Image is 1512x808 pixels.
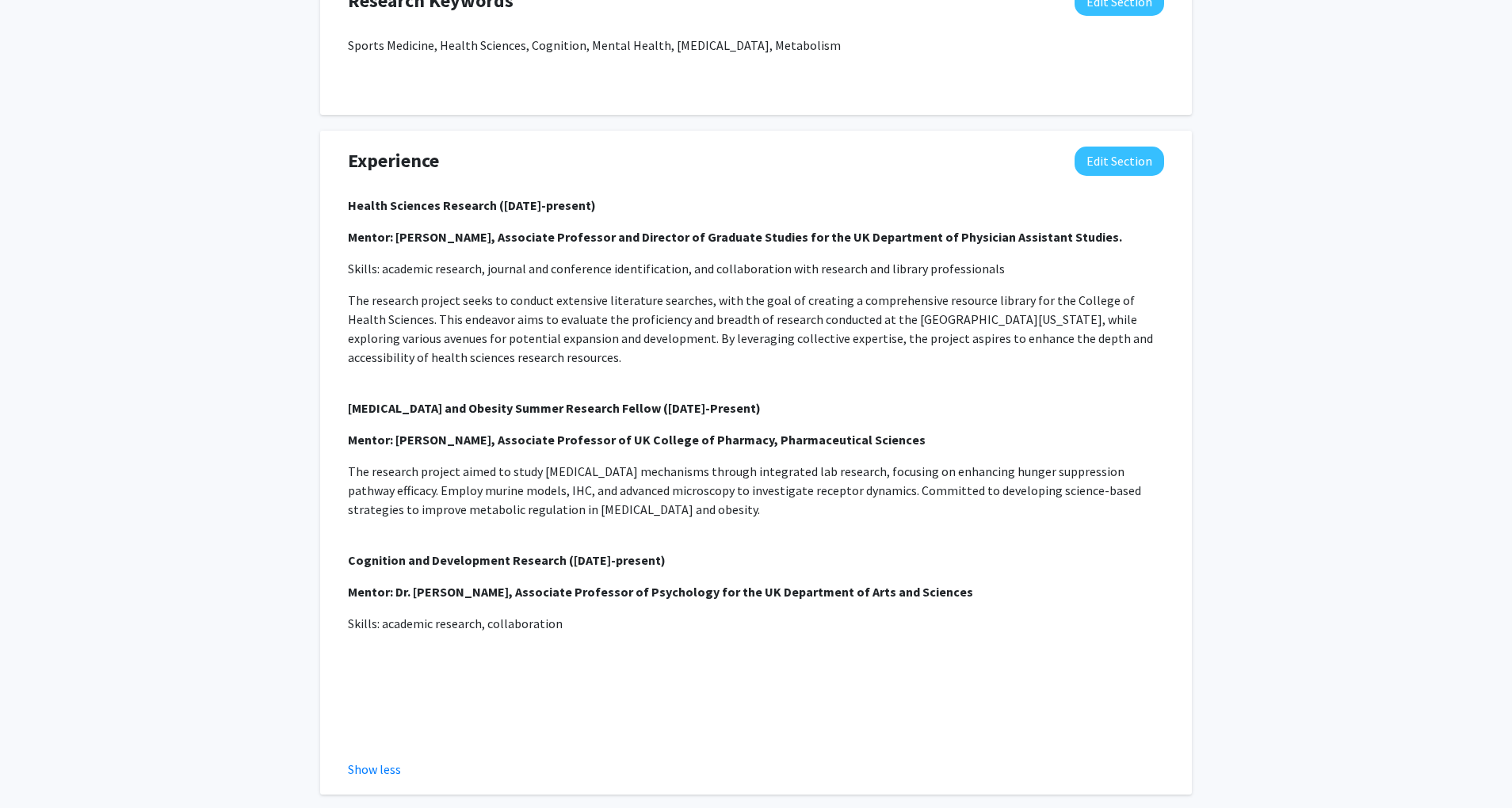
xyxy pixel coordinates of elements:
[348,36,1164,55] p: Sports Medicine, Health Sciences, Cognition, Mental Health, [MEDICAL_DATA], Metabolism
[348,584,973,600] strong: Mentor: Dr. [PERSON_NAME], Associate Professor of Psychology for the UK Department of Arts and Sc...
[348,552,666,568] strong: Cognition and Development Research ([DATE]-present)
[348,229,1122,245] strong: Mentor: [PERSON_NAME], Associate Professor and Director of Graduate Studies for the UK Department...
[12,737,67,796] iframe: Chat
[1075,147,1164,176] button: Edit Experience
[348,462,1164,519] p: The research project aimed to study [MEDICAL_DATA] mechanisms through integrated lab research, fo...
[348,147,439,175] span: Experience
[348,291,1164,367] p: The research project seeks to conduct extensive literature searches, with the goal of creating a ...
[348,197,596,213] strong: Health Sciences Research ([DATE]-present)
[348,760,401,779] button: Show less
[348,400,761,416] strong: [MEDICAL_DATA] and Obesity Summer Research Fellow ([DATE]-Present)
[348,614,1164,633] p: Skills: academic research, collaboration
[348,432,926,448] strong: Mentor: [PERSON_NAME], Associate Professor of UK College of Pharmacy, Pharmaceutical Sciences
[348,259,1164,278] p: Skills: academic research, journal and conference identification, and collaboration with research...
